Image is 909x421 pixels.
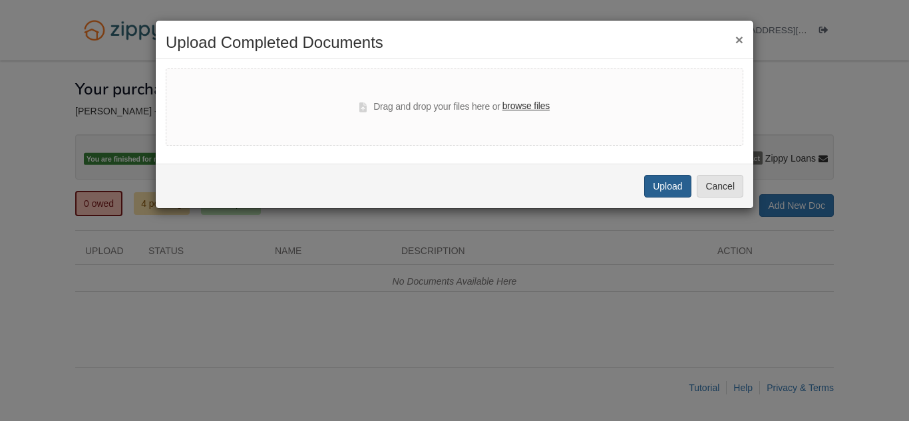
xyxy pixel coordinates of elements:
[166,34,743,51] h2: Upload Completed Documents
[735,33,743,47] button: ×
[359,99,550,115] div: Drag and drop your files here or
[644,175,691,198] button: Upload
[502,99,550,114] label: browse files
[697,175,743,198] button: Cancel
